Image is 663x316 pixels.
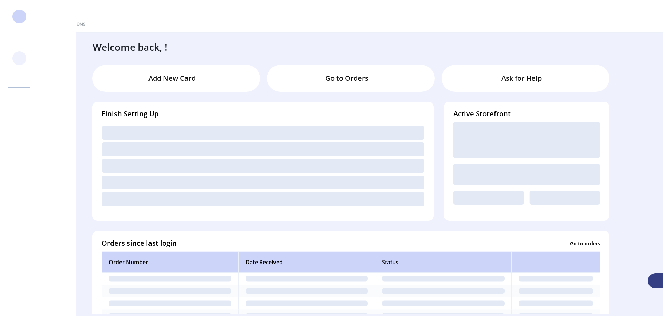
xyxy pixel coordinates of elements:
button: Publisher Panel [632,11,643,22]
p: Go to orders [570,239,600,247]
p: Go to Orders [325,73,368,83]
p: Add New Card [148,73,196,83]
button: menu [607,11,618,22]
th: Status [375,252,511,273]
h4: Active Storefront [453,109,600,119]
h4: Orders since last login [102,238,177,248]
th: Order Number [102,252,238,273]
h4: Finish Setting Up [102,109,424,119]
p: Ask for Help [501,73,542,83]
h3: Welcome back, ! [93,40,167,54]
th: Date Received [238,252,375,273]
